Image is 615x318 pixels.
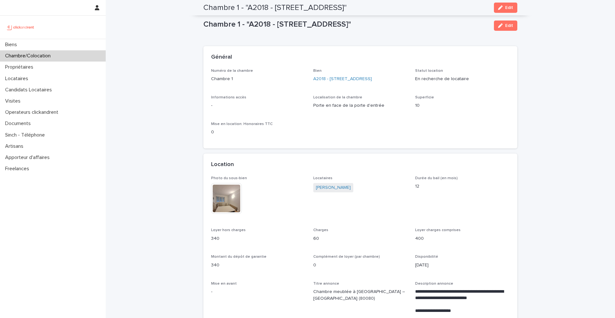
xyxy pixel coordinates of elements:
[505,23,513,28] span: Edit
[415,228,461,232] span: Loyer charges comprises
[316,184,351,191] a: [PERSON_NAME]
[211,96,246,99] span: Informations accès
[3,155,55,161] p: Apporteur d'affaires
[313,262,408,269] p: 0
[211,255,266,259] span: Montant du dépôt de garantie
[415,102,510,109] p: 10
[3,109,63,115] p: Operateurs clickandrent
[3,143,29,149] p: Artisans
[5,21,36,34] img: UCB0brd3T0yccxBKYDjQ
[3,53,56,59] p: Chambre/Colocation
[313,102,408,109] p: Porte en face de la porte d'entrée
[313,96,362,99] span: Localisation de la chambre
[313,228,328,232] span: Charges
[211,129,306,136] p: 0
[211,228,246,232] span: Loyer hors charges
[313,235,408,242] p: 60
[415,255,438,259] span: Disponibilité
[494,21,517,31] button: Edit
[494,3,517,13] button: Edit
[211,76,306,82] p: Chambre 1
[415,176,458,180] span: Durée du bail (en mois)
[211,54,232,61] h2: Général
[313,282,339,286] span: Titre annonce
[313,69,322,73] span: Bien
[415,96,434,99] span: Superficie
[211,102,306,109] p: -
[3,132,50,138] p: Sinch - Téléphone
[211,161,234,168] h2: Location
[313,255,380,259] span: Complément de loyer (par chambre)
[3,64,38,70] p: Propriétaires
[415,69,443,73] span: Statut location
[211,282,237,286] span: Mise en avant
[211,289,306,295] p: -
[203,3,347,13] h2: Chambre 1 - "A2018 - [STREET_ADDRESS]"
[3,98,26,104] p: Visites
[211,176,247,180] span: Photo du sous-bien
[415,235,510,242] p: 400
[313,289,408,302] p: Chambre meublée à [GEOGRAPHIC_DATA] – [GEOGRAPHIC_DATA] (80080)
[3,121,36,127] p: Documents
[211,262,306,269] p: 340
[3,166,34,172] p: Freelances
[313,76,372,82] a: A2018 - [STREET_ADDRESS]
[3,42,22,48] p: Biens
[313,176,332,180] span: Locataires
[415,262,510,269] p: [DATE]
[415,282,453,286] span: Description annonce
[211,122,273,126] span: Mise en location: Honoraires TTC
[211,69,253,73] span: Numéro de la chambre
[203,20,489,29] p: Chambre 1 - "A2018 - [STREET_ADDRESS]"
[3,87,57,93] p: Candidats Locataires
[505,5,513,10] span: Edit
[415,76,510,82] p: En recherche de locataire
[211,235,306,242] p: 340
[415,183,510,190] p: 12
[3,76,33,82] p: Locataires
